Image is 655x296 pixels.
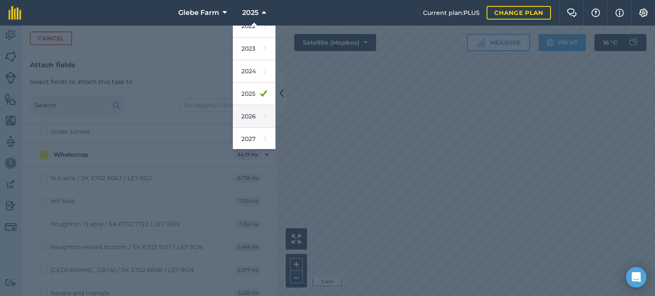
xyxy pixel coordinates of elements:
[423,8,480,17] span: Current plan : PLUS
[567,9,577,17] img: Two speech bubbles overlapping with the left bubble in the forefront
[233,37,275,60] a: 2023
[9,6,21,20] img: fieldmargin Logo
[233,60,275,83] a: 2024
[615,8,624,18] img: svg+xml;base64,PHN2ZyB4bWxucz0iaHR0cDovL3d3dy53My5vcmcvMjAwMC9zdmciIHdpZHRoPSIxNyIgaGVpZ2h0PSIxNy...
[233,83,275,105] a: 2025
[626,267,646,287] div: Open Intercom Messenger
[487,6,551,20] a: Change plan
[233,15,275,37] a: 2022
[242,8,258,18] span: 2025
[233,128,275,150] a: 2027
[178,8,219,18] span: Glebe Farm
[233,105,275,128] a: 2026
[638,9,649,17] img: A cog icon
[591,9,601,17] img: A question mark icon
